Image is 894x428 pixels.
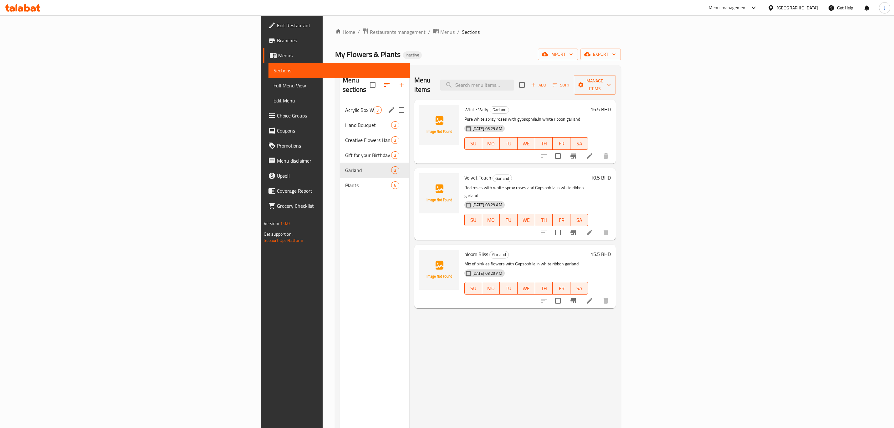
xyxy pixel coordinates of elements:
[590,250,611,258] h6: 15.5 BHD
[268,93,410,108] a: Edit Menu
[391,181,399,189] div: items
[264,230,293,238] span: Get support on:
[374,107,381,113] span: 3
[335,28,621,36] nav: breadcrumb
[263,198,410,213] a: Grocery Checklist
[263,48,410,63] a: Menus
[263,183,410,198] a: Coverage Report
[535,214,553,226] button: TH
[573,216,585,225] span: SA
[428,28,430,36] li: /
[502,216,515,225] span: TU
[419,173,459,213] img: Velvet Touch
[529,80,549,90] span: Add item
[457,28,459,36] li: /
[273,97,405,104] span: Edit Menu
[263,108,410,123] a: Choice Groups
[277,157,405,164] span: Menu disclaimer
[500,137,517,150] button: TU
[502,284,515,293] span: TU
[394,77,409,92] button: Add section
[391,151,399,159] div: items
[553,214,570,226] button: FR
[277,187,405,195] span: Coverage Report
[280,219,290,227] span: 1.0.0
[277,142,405,149] span: Promotions
[551,149,564,163] span: Select to update
[467,284,480,293] span: SU
[551,80,571,90] button: Sort
[464,260,588,268] p: Mix of pinkies flowers with Gypsophila in white ribbon garland
[273,67,405,74] span: Sections
[553,81,570,89] span: Sort
[403,51,422,59] div: Inactive
[440,28,455,36] span: Menus
[391,122,399,128] span: 3
[518,214,535,226] button: WE
[502,139,515,148] span: TU
[464,249,488,259] span: bloom Bliss
[549,80,574,90] span: Sort items
[520,284,533,293] span: WE
[598,293,613,308] button: delete
[345,136,391,144] span: Creative Flowers Hand Bag
[391,121,399,129] div: items
[277,202,405,210] span: Grocery Checklist
[553,137,570,150] button: FR
[590,105,611,114] h6: 16.5 BHD
[263,168,410,183] a: Upsell
[586,297,593,305] a: Edit menu item
[573,284,585,293] span: SA
[345,151,391,159] div: Gift for your Birthday
[345,181,391,189] span: Plants
[340,133,409,148] div: Creative Flowers Hand Bag3
[277,172,405,180] span: Upsell
[570,282,588,295] button: SA
[553,282,570,295] button: FR
[277,22,405,29] span: Edit Restaurant
[464,184,588,200] p: Red roses with white spray roses and Gypsophila in white ribbon garland
[340,148,409,163] div: Gift for your Birthday3
[570,214,588,226] button: SA
[485,139,497,148] span: MO
[440,80,514,91] input: search
[586,229,593,236] a: Edit menu item
[570,137,588,150] button: SA
[598,149,613,164] button: delete
[538,49,578,60] button: import
[485,284,497,293] span: MO
[464,214,482,226] button: SU
[515,78,529,91] span: Select section
[538,216,550,225] span: TH
[598,225,613,240] button: delete
[277,37,405,44] span: Branches
[464,282,482,295] button: SU
[493,175,512,182] div: Garland
[340,102,409,117] div: Acrylic Box With Flowers3edit
[464,173,491,182] span: Velvet Touch
[490,251,508,258] span: Garland
[566,149,581,164] button: Branch-specific-item
[263,138,410,153] a: Promotions
[566,293,581,308] button: Branch-specific-item
[538,139,550,148] span: TH
[263,18,410,33] a: Edit Restaurant
[374,106,381,114] div: items
[535,137,553,150] button: TH
[573,139,585,148] span: SA
[391,152,399,158] span: 3
[470,202,505,208] span: [DATE] 08:29 AM
[551,226,564,239] span: Select to update
[543,50,573,58] span: import
[590,173,611,182] h6: 10.5 BHD
[574,75,616,95] button: Manage items
[580,49,621,60] button: export
[520,139,533,148] span: WE
[470,126,505,132] span: [DATE] 08:29 AM
[391,166,399,174] div: items
[379,77,394,92] span: Sort sections
[340,117,409,133] div: Hand Bouquet3
[263,153,410,168] a: Menu disclaimer
[419,105,459,145] img: White Vally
